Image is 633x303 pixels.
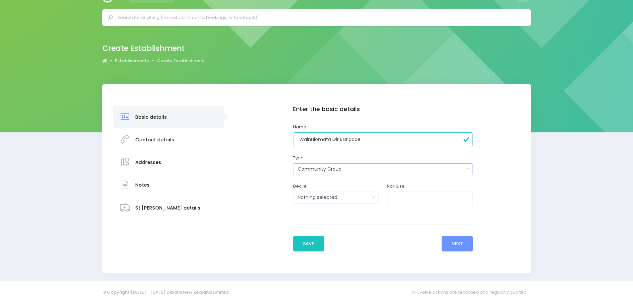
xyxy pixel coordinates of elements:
button: Save [293,236,324,252]
h3: Notes [135,182,150,188]
h3: Basic details [135,114,167,120]
label: Type [293,155,304,161]
a: Create Establishment [157,58,205,64]
button: Nothing selected [293,192,379,204]
button: Next [442,236,473,252]
a: Establishments [115,58,149,64]
span: All Evolve actions are recorded and regularly audited. [411,286,531,299]
h4: Enter the basic details [293,106,473,113]
div: Nothing selected [298,194,370,201]
input: Search for anything (like establishments, bookings, or feedback) [117,13,522,23]
label: Decile [293,183,307,190]
h3: Addresses [135,160,161,165]
h2: Create Establishment [102,44,200,53]
button: Community Group [293,163,473,175]
div: Community Group [298,166,464,173]
h3: Contact details [135,137,174,143]
label: Name [293,124,306,130]
h3: St [PERSON_NAME] details [135,205,200,211]
span: © Copyright [DATE] - [DATE] Dexara New Zealand Limited [102,289,229,295]
label: Roll Size [387,183,405,190]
